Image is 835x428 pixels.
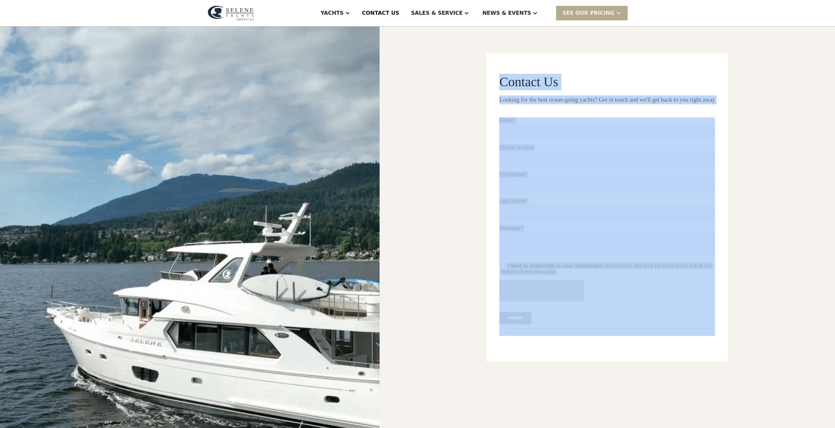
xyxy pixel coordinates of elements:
iframe: Form 0 [499,117,715,336]
div: SEE Our Pricing [563,9,615,17]
form: Contact page From [499,74,715,336]
div: Contact US [362,9,399,17]
div: Looking for the best ocean-going yachts? Get in touch and we'll get back to you right away [499,95,715,104]
div: News & EVENTS [482,9,531,17]
div: SEE Our Pricing [556,6,628,20]
div: Yachts [321,9,344,17]
div: Sales & Service [411,9,463,17]
span: Contact Us [499,74,558,89]
img: logo [208,6,254,21]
